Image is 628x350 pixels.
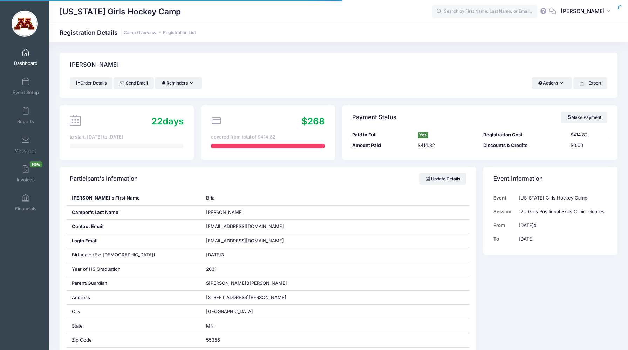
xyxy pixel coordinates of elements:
[532,77,572,89] button: Actions
[14,60,37,66] span: Dashboard
[70,169,138,189] h4: Participant's Information
[515,232,607,246] td: [DATE]
[114,77,154,89] a: Send Email
[67,206,201,220] div: Camper's Last Name
[206,295,286,300] span: [STREET_ADDRESS][PERSON_NAME]
[70,55,119,75] h4: [PERSON_NAME]
[163,30,196,35] a: Registration List
[432,5,537,19] input: Search by First Name, Last Name, or Email...
[493,191,516,205] td: Event
[206,280,287,286] span: S[PERSON_NAME]B[PERSON_NAME]
[9,190,42,215] a: Financials
[14,148,37,154] span: Messages
[515,191,607,205] td: [US_STATE] Girls Hockey Camp
[480,142,567,149] div: Discounts & Credits
[9,132,42,157] a: Messages
[419,173,466,185] a: Update Details
[67,276,201,290] div: Parent/Guardian
[206,209,244,215] span: [PERSON_NAME]
[561,112,607,123] a: Make Payment
[515,205,607,218] td: 12U Girls Positional Skills Clinic: Goalies
[60,29,196,36] h1: Registration Details
[17,177,35,183] span: Invoices
[13,89,39,95] span: Event Setup
[206,223,284,229] span: [EMAIL_ADDRESS][DOMAIN_NAME]
[567,142,611,149] div: $0.00
[206,266,216,272] span: 2031
[211,134,325,141] div: covered from total of $414.82
[70,134,184,141] div: to start. [DATE] to [DATE]
[352,107,396,127] h4: Payment Status
[573,77,607,89] button: Export
[556,4,617,20] button: [PERSON_NAME]
[493,205,516,218] td: Session
[206,195,214,201] span: Bria
[12,11,38,37] img: Minnesota Girls Hockey Camp
[67,333,201,347] div: Zip Code
[418,132,428,138] span: Yes
[9,103,42,128] a: Reports
[67,248,201,262] div: Birthdate (Ex: [DEMOGRAPHIC_DATA])
[515,218,607,232] td: [DATE]d
[206,337,220,343] span: 55356
[67,220,201,234] div: Contact Email
[349,142,414,149] div: Amount Paid
[414,142,480,149] div: $414.82
[493,218,516,232] td: From
[67,262,201,276] div: Year of HS Graduation
[206,252,224,257] span: [DATE]3
[9,161,42,186] a: InvoicesNew
[493,169,543,189] h4: Event Information
[206,323,214,329] span: MN
[70,77,112,89] a: Order Details
[9,45,42,69] a: Dashboard
[17,119,34,124] span: Reports
[206,237,294,244] span: [EMAIL_ADDRESS][DOMAIN_NAME]
[206,309,253,314] span: [GEOGRAPHIC_DATA]
[151,114,184,128] div: days
[30,161,42,167] span: New
[15,206,36,212] span: Financials
[349,132,414,139] div: Paid in Full
[67,234,201,248] div: Login Email
[60,4,181,20] h1: [US_STATE] Girls Hockey Camp
[151,116,163,127] span: 22
[67,305,201,319] div: City
[67,319,201,333] div: State
[155,77,202,89] button: Reminders
[67,191,201,205] div: [PERSON_NAME]'s First Name
[561,7,605,15] span: [PERSON_NAME]
[493,232,516,246] td: To
[67,291,201,305] div: Address
[9,74,42,99] a: Event Setup
[301,116,325,127] span: $268
[567,132,611,139] div: $414.82
[480,132,567,139] div: Registration Cost
[124,30,156,35] a: Camp Overview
